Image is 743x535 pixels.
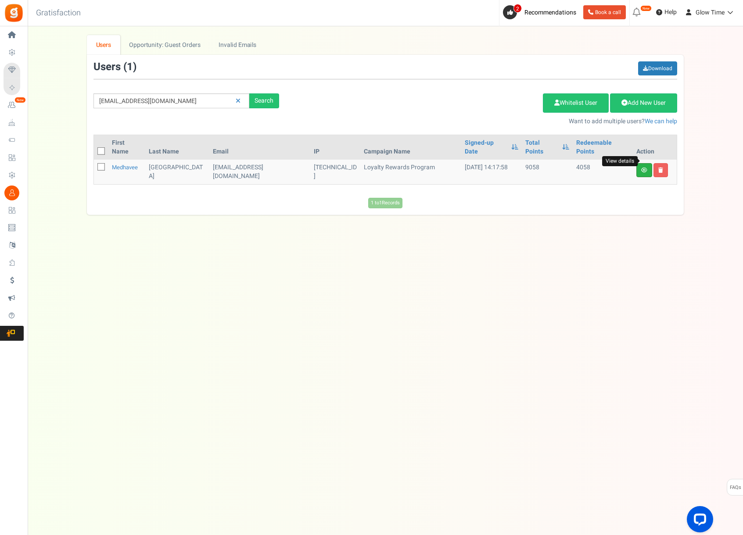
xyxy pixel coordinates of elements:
span: FAQs [729,479,741,496]
h3: Gratisfaction [26,4,90,22]
td: [GEOGRAPHIC_DATA] [145,160,209,184]
a: Help [653,5,680,19]
span: Recommendations [524,8,576,17]
img: Gratisfaction [4,3,24,23]
em: New [14,97,26,103]
td: 4058 [573,160,633,184]
span: Help [662,8,677,17]
input: Search by email or name [93,93,249,108]
a: Opportunity: Guest Orders [120,35,209,55]
div: Search [249,93,279,108]
td: customer [209,160,310,184]
a: Add New User [610,93,677,113]
span: 2 [513,4,522,13]
a: Book a call [583,5,626,19]
th: Email [209,135,310,160]
a: We can help [645,117,677,126]
p: Want to add multiple users? [292,117,677,126]
em: New [640,5,652,11]
a: Invalid Emails [210,35,266,55]
td: [DATE] 14:17:58 [461,160,522,184]
a: Medhavee [112,163,138,171]
a: Whitelist User [543,93,609,113]
th: First Name [108,135,145,160]
a: 2 Recommendations [503,5,580,19]
a: Download [638,61,677,75]
span: 1 [127,59,133,75]
a: Users [87,35,120,55]
h3: Users ( ) [93,61,136,73]
span: Glow Time [696,8,725,17]
td: [TECHNICAL_ID] [310,160,360,184]
a: Redeemable Points [576,139,629,156]
td: 9058 [522,160,573,184]
td: Loyalty Rewards Program [360,160,461,184]
th: Last Name [145,135,209,160]
a: Reset [231,93,245,109]
a: Total Points [525,139,558,156]
div: View details [602,156,638,166]
th: Campaign Name [360,135,461,160]
th: Action [633,135,677,160]
a: View details [636,163,652,177]
a: New [4,98,24,113]
th: IP [310,135,360,160]
a: Signed-up Date [465,139,507,156]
